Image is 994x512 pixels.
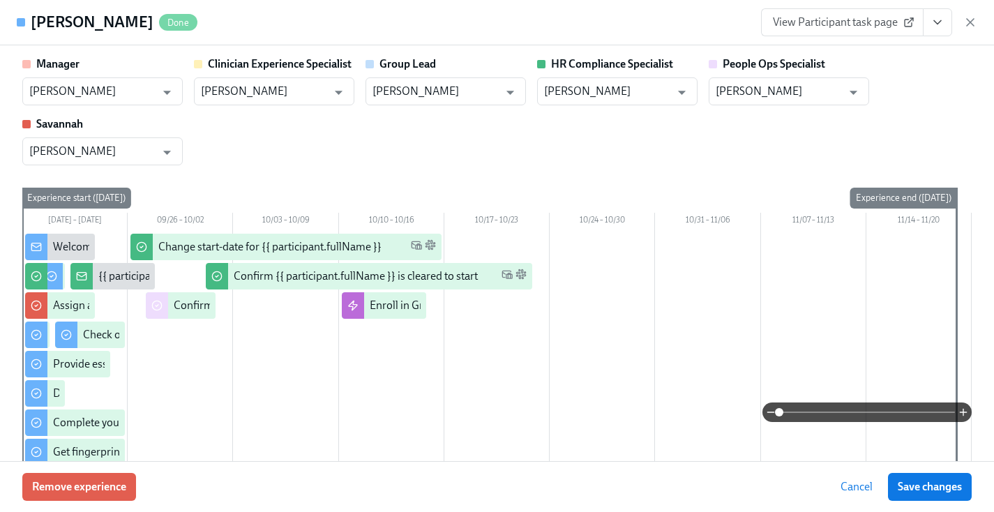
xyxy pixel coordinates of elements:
[31,12,153,33] h4: [PERSON_NAME]
[723,57,825,70] strong: People Ops Specialist
[761,8,924,36] a: View Participant task page
[234,269,478,284] div: Confirm {{ participant.fullName }} is cleared to start
[425,239,436,255] span: Slack
[32,480,126,494] span: Remove experience
[158,239,382,255] div: Change start-date for {{ participant.fullName }}
[515,269,527,285] span: Slack
[156,82,178,103] button: Open
[866,213,972,231] div: 11/14 – 11/20
[53,415,197,430] div: Complete your drug screening
[773,15,912,29] span: View Participant task page
[53,239,315,255] div: Welcome from the Charlie Health Compliance Team 👋
[411,239,422,255] span: Work Email
[83,327,283,342] div: Check out our recommended laptop specs
[128,213,233,231] div: 09/26 – 10/02
[551,57,673,70] strong: HR Compliance Specialist
[671,82,693,103] button: Open
[499,82,521,103] button: Open
[850,188,957,209] div: Experience end ([DATE])
[156,142,178,163] button: Open
[502,269,513,285] span: Work Email
[444,213,550,231] div: 10/17 – 10/23
[761,213,866,231] div: 11/07 – 11/13
[379,57,436,70] strong: Group Lead
[550,213,655,231] div: 10/24 – 10/30
[98,269,383,284] div: {{ participant.fullName }} has filled out the onboarding form
[159,17,197,28] span: Done
[36,117,83,130] strong: Savannah
[831,473,882,501] button: Cancel
[36,57,80,70] strong: Manager
[53,444,135,460] div: Get fingerprinted
[22,213,128,231] div: [DATE] – [DATE]
[843,82,864,103] button: Open
[22,473,136,501] button: Remove experience
[53,386,227,401] div: Do your background check in Checkr
[328,82,349,103] button: Open
[888,473,972,501] button: Save changes
[841,480,873,494] span: Cancel
[655,213,760,231] div: 10/31 – 11/06
[923,8,952,36] button: View task page
[174,298,321,313] div: Confirm cleared by People Ops
[898,480,962,494] span: Save changes
[22,188,131,209] div: Experience start ([DATE])
[233,213,338,231] div: 10/03 – 10/09
[339,213,444,231] div: 10/10 – 10/16
[53,298,605,313] div: Assign a Clinician Experience Specialist for {{ participant.fullName }} (start-date {{ participan...
[53,356,271,372] div: Provide essential professional documentation
[370,298,558,313] div: Enroll in Group Facilitators Onboarding
[208,57,352,70] strong: Clinician Experience Specialist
